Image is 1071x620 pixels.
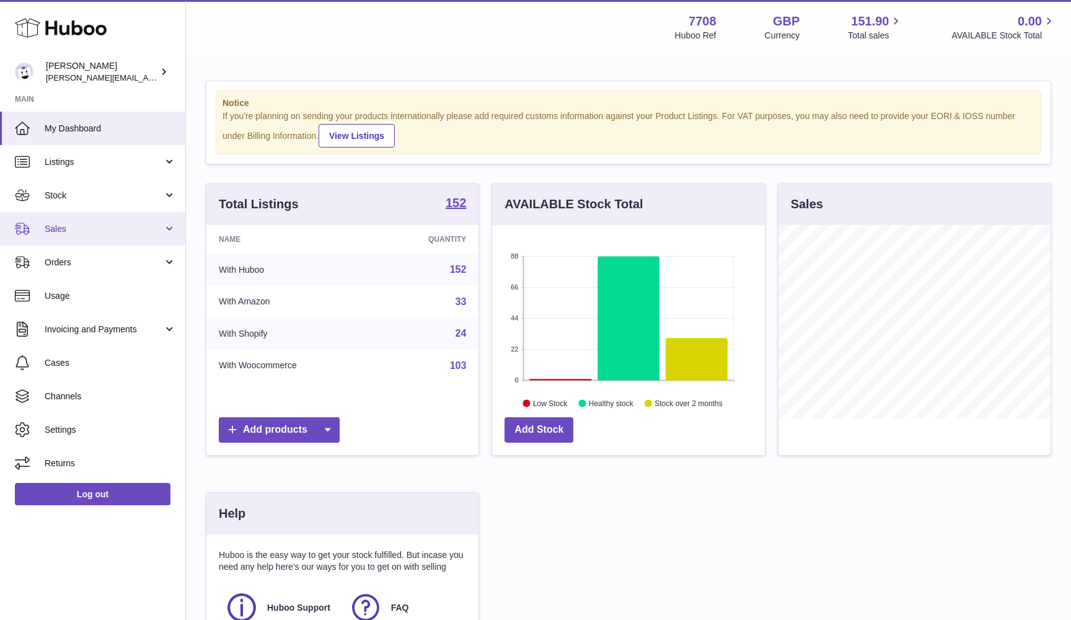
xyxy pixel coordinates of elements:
span: Listings [45,156,163,168]
text: 22 [511,345,519,353]
span: My Dashboard [45,123,176,135]
span: Channels [45,391,176,402]
span: AVAILABLE Stock Total [951,30,1056,42]
a: 151.90 Total sales [848,13,903,42]
span: [PERSON_NAME][EMAIL_ADDRESS][DOMAIN_NAME] [46,73,249,82]
strong: 152 [446,197,466,209]
td: With Huboo [206,254,376,286]
span: Returns [45,458,176,469]
text: 66 [511,283,519,291]
a: View Listings [319,124,395,148]
span: FAQ [391,602,409,614]
text: 0 [515,376,519,384]
div: Currency [765,30,800,42]
span: 151.90 [851,13,889,30]
text: 44 [511,314,519,322]
h3: Total Listings [219,196,299,213]
h3: Sales [791,196,823,213]
text: 88 [511,252,519,260]
span: Orders [45,257,163,268]
span: Usage [45,290,176,302]
div: Huboo Ref [675,30,716,42]
strong: GBP [773,13,800,30]
span: Settings [45,424,176,436]
span: Total sales [848,30,903,42]
span: Invoicing and Payments [45,324,163,335]
a: 0.00 AVAILABLE Stock Total [951,13,1056,42]
a: Log out [15,483,170,505]
span: 0.00 [1018,13,1042,30]
td: With Woocommerce [206,350,376,382]
a: Add Stock [505,417,573,443]
div: [PERSON_NAME] [46,60,157,84]
text: Low Stock [533,399,568,407]
p: Huboo is the easy way to get your stock fulfilled. But incase you need any help here's our ways f... [219,549,466,573]
h3: Help [219,505,245,522]
span: Sales [45,223,163,235]
strong: Notice [223,97,1034,109]
text: Healthy stock [589,399,634,407]
span: Huboo Support [267,602,330,614]
img: victor@erbology.co [15,63,33,81]
div: If you're planning on sending your products internationally please add required customs informati... [223,110,1034,148]
span: Cases [45,357,176,369]
th: Quantity [376,225,479,254]
a: Add products [219,417,340,443]
h3: AVAILABLE Stock Total [505,196,643,213]
a: 152 [446,197,466,211]
a: 152 [450,264,467,275]
span: Stock [45,190,163,201]
strong: 7708 [689,13,716,30]
td: With Shopify [206,317,376,350]
text: Stock over 2 months [655,399,723,407]
a: 103 [450,360,467,371]
a: 33 [456,296,467,307]
th: Name [206,225,376,254]
a: 24 [456,328,467,339]
td: With Amazon [206,286,376,318]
